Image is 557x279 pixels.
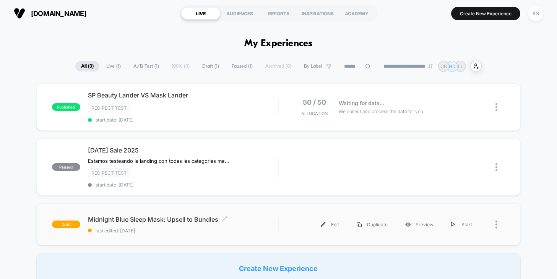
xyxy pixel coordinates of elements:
[128,61,165,71] span: A/B Test ( 1 )
[451,7,520,20] button: Create New Experience
[458,63,463,69] p: LL
[88,182,278,188] span: start date: [DATE]
[339,108,423,115] span: We collect and process the data for you
[88,91,278,99] span: SP Beauty Lander VS Mask Lander
[495,221,497,229] img: close
[298,7,337,19] div: INSPIRATIONS
[244,38,313,49] h1: My Experiences
[88,117,278,123] span: start date: [DATE]
[88,158,230,164] span: Estamos testeando la landing con todas las categorias mezcladas vs divididas por categoria. El pr...
[495,103,497,111] img: close
[14,8,25,19] img: Visually logo
[88,216,278,223] span: Midnight Blue Sleep Mask: Upsell to Bundles
[301,111,328,116] span: Allocation
[52,163,80,171] span: paused
[88,104,130,112] span: Redirect Test
[337,7,376,19] div: ACADEMY
[321,222,326,227] img: menu
[440,63,447,69] p: OB
[449,63,456,69] p: HD
[304,63,322,69] span: By Label
[259,7,298,19] div: REPORTS
[196,61,225,71] span: Draft ( 1 )
[528,6,543,21] div: KS
[339,99,384,107] span: Waiting for data...
[88,146,278,154] span: [DATE] Sale 2025
[181,7,220,19] div: LIVE
[11,7,89,19] button: [DOMAIN_NAME]
[31,10,86,18] span: [DOMAIN_NAME]
[52,221,80,228] span: draft
[220,7,259,19] div: AUDIENCES
[357,222,362,227] img: menu
[101,61,127,71] span: Live ( 1 )
[226,61,258,71] span: Paused ( 1 )
[442,216,481,233] div: Start
[88,169,130,177] span: Redirect Test
[312,216,348,233] div: Edit
[428,64,433,68] img: end
[396,216,442,233] div: Preview
[52,103,80,111] span: published
[303,98,326,106] span: 50 / 50
[495,163,497,171] img: close
[526,6,546,21] button: KS
[88,228,278,234] span: last edited: [DATE]
[75,61,99,71] span: All ( 3 )
[348,216,396,233] div: Duplicate
[451,222,455,227] img: menu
